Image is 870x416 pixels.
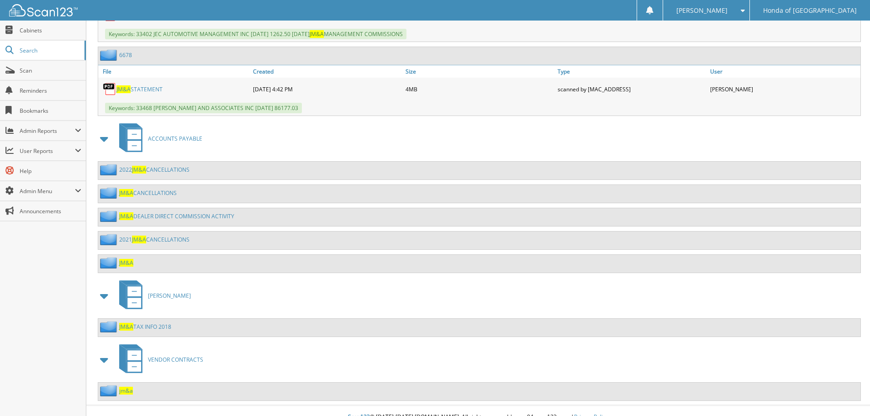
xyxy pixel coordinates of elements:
img: scan123-logo-white.svg [9,4,78,16]
span: JM&A [119,212,133,220]
a: Type [555,65,708,78]
span: Admin Menu [20,187,75,195]
img: folder2.png [100,49,119,61]
span: Bookmarks [20,107,81,115]
a: 2022JM&ACANCELLATIONS [119,166,190,174]
img: folder2.png [100,257,119,269]
div: scanned by [MAC_ADDRESS] [555,80,708,98]
span: User Reports [20,147,75,155]
div: [DATE] 4:42 PM [251,80,403,98]
span: Cabinets [20,26,81,34]
a: jm&a [119,387,133,395]
span: [PERSON_NAME] [148,292,191,300]
img: folder2.png [100,211,119,222]
span: Keywords: 33468 [PERSON_NAME] AND ASSOCIATES INC [DATE] 86177.03 [105,103,302,113]
div: 4MB [403,80,556,98]
span: Honda of [GEOGRAPHIC_DATA] [763,8,857,13]
a: JM&A [119,259,133,267]
a: File [98,65,251,78]
span: JM&A [116,85,131,93]
span: Search [20,47,80,54]
span: JM&A [119,189,133,197]
span: JM&A [132,166,146,174]
a: ACCOUNTS PAYABLE [114,121,202,157]
a: JM&ADEALER DIRECT COMMISSION ACTIVITY [119,212,234,220]
a: [PERSON_NAME] [114,278,191,314]
span: JM&A [132,236,146,243]
span: Scan [20,67,81,74]
img: folder2.png [100,385,119,396]
img: folder2.png [100,164,119,175]
a: VENDOR CONTRACTS [114,342,203,378]
img: folder2.png [100,187,119,199]
a: 6678 [119,51,132,59]
a: 2021JM&ACANCELLATIONS [119,236,190,243]
img: folder2.png [100,234,119,245]
a: Size [403,65,556,78]
span: Reminders [20,87,81,95]
a: Created [251,65,403,78]
a: User [708,65,860,78]
span: Help [20,167,81,175]
span: Admin Reports [20,127,75,135]
span: [PERSON_NAME] [676,8,728,13]
span: ACCOUNTS PAYABLE [148,135,202,142]
img: PDF.png [103,82,116,96]
img: folder2.png [100,321,119,332]
span: Keywords: 33402 JEC AUTOMOTIVE MANAGEMENT INC [DATE] 1262.50 [DATE] MANAGEMENT COMMISSIONS [105,29,406,39]
span: JM&A [119,323,133,331]
span: VENDOR CONTRACTS [148,356,203,363]
a: JM&ASTATEMENT [116,85,163,93]
a: JM&ATAX INFO 2018 [119,323,171,331]
span: JM&A [310,30,324,38]
iframe: Chat Widget [824,372,870,416]
span: Announcements [20,207,81,215]
a: JM&ACANCELLATIONS [119,189,177,197]
div: [PERSON_NAME] [708,80,860,98]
